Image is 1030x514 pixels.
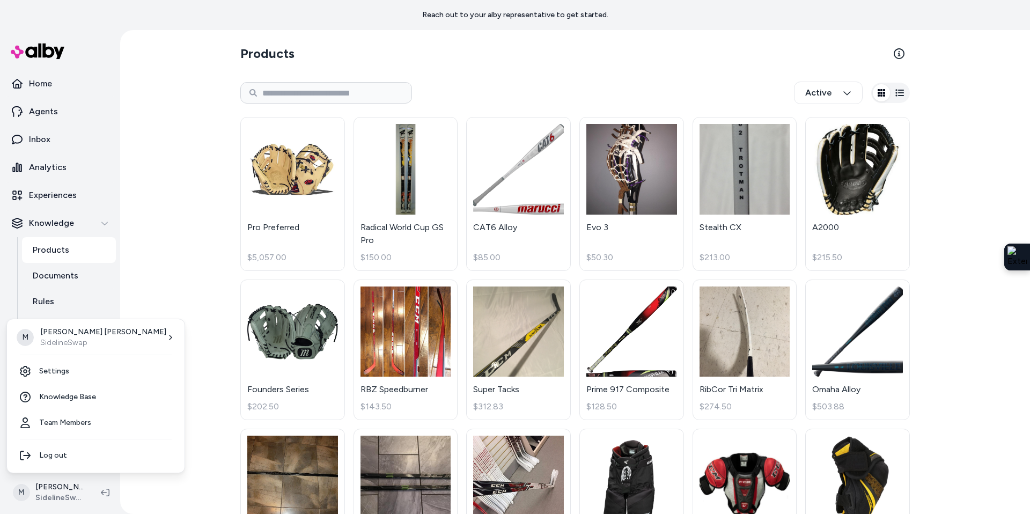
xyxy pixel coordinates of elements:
span: Knowledge Base [39,392,96,402]
p: SidelineSwap [40,337,166,348]
div: Log out [11,443,180,468]
span: M [17,329,34,346]
a: Settings [11,358,180,384]
p: [PERSON_NAME] [PERSON_NAME] [40,327,166,337]
a: Team Members [11,410,180,436]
